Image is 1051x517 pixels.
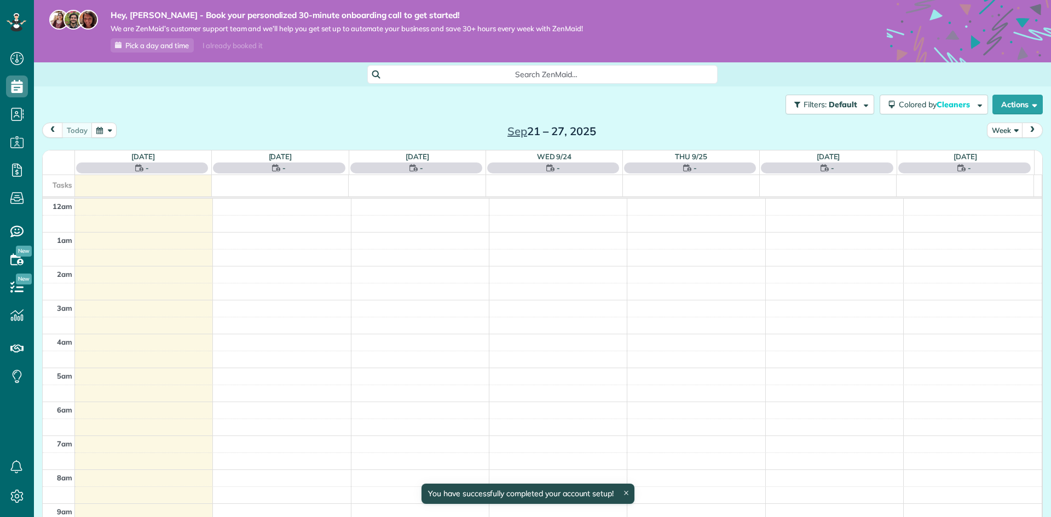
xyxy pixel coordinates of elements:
[282,162,286,173] span: -
[111,24,583,33] span: We are ZenMaid’s customer support team and we’ll help you get set up to automate your business an...
[78,10,98,30] img: michelle-19f622bdf1676172e81f8f8fba1fb50e276960ebfe0243fe18214015130c80e4.jpg
[125,41,189,50] span: Pick a day and time
[675,152,707,161] a: Thu 9/25
[557,162,560,173] span: -
[786,95,874,114] button: Filters: Default
[406,152,429,161] a: [DATE]
[16,246,32,257] span: New
[992,95,1043,114] button: Actions
[63,10,83,30] img: jorge-587dff0eeaa6aab1f244e6dc62b8924c3b6ad411094392a53c71c6c4a576187d.jpg
[483,125,620,137] h2: 21 – 27, 2025
[111,10,583,21] strong: Hey, [PERSON_NAME] - Book your personalized 30-minute onboarding call to get started!
[196,39,269,53] div: I already booked it
[954,152,977,161] a: [DATE]
[829,100,858,109] span: Default
[57,236,72,245] span: 1am
[269,152,292,161] a: [DATE]
[937,100,972,109] span: Cleaners
[537,152,572,161] a: Wed 9/24
[987,123,1023,137] button: Week
[968,162,971,173] span: -
[16,274,32,284] span: New
[49,10,69,30] img: maria-72a9807cf96188c08ef61303f053569d2e2a8a1cde33d635c8a3ac13582a053d.jpg
[57,270,72,278] span: 2am
[880,95,988,114] button: Colored byCleaners
[421,484,634,504] div: You have successfully completed your account setup!
[42,123,63,137] button: prev
[831,162,834,173] span: -
[57,473,72,482] span: 8am
[57,439,72,448] span: 7am
[111,38,194,53] a: Pick a day and time
[1022,123,1043,137] button: next
[420,162,423,173] span: -
[804,100,827,109] span: Filters:
[53,202,72,211] span: 12am
[53,181,72,189] span: Tasks
[57,304,72,312] span: 3am
[899,100,974,109] span: Colored by
[780,95,874,114] a: Filters: Default
[57,371,72,380] span: 5am
[57,338,72,346] span: 4am
[694,162,697,173] span: -
[62,123,93,137] button: today
[57,405,72,414] span: 6am
[131,152,155,161] a: [DATE]
[146,162,149,173] span: -
[817,152,840,161] a: [DATE]
[507,124,527,138] span: Sep
[57,507,72,516] span: 9am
